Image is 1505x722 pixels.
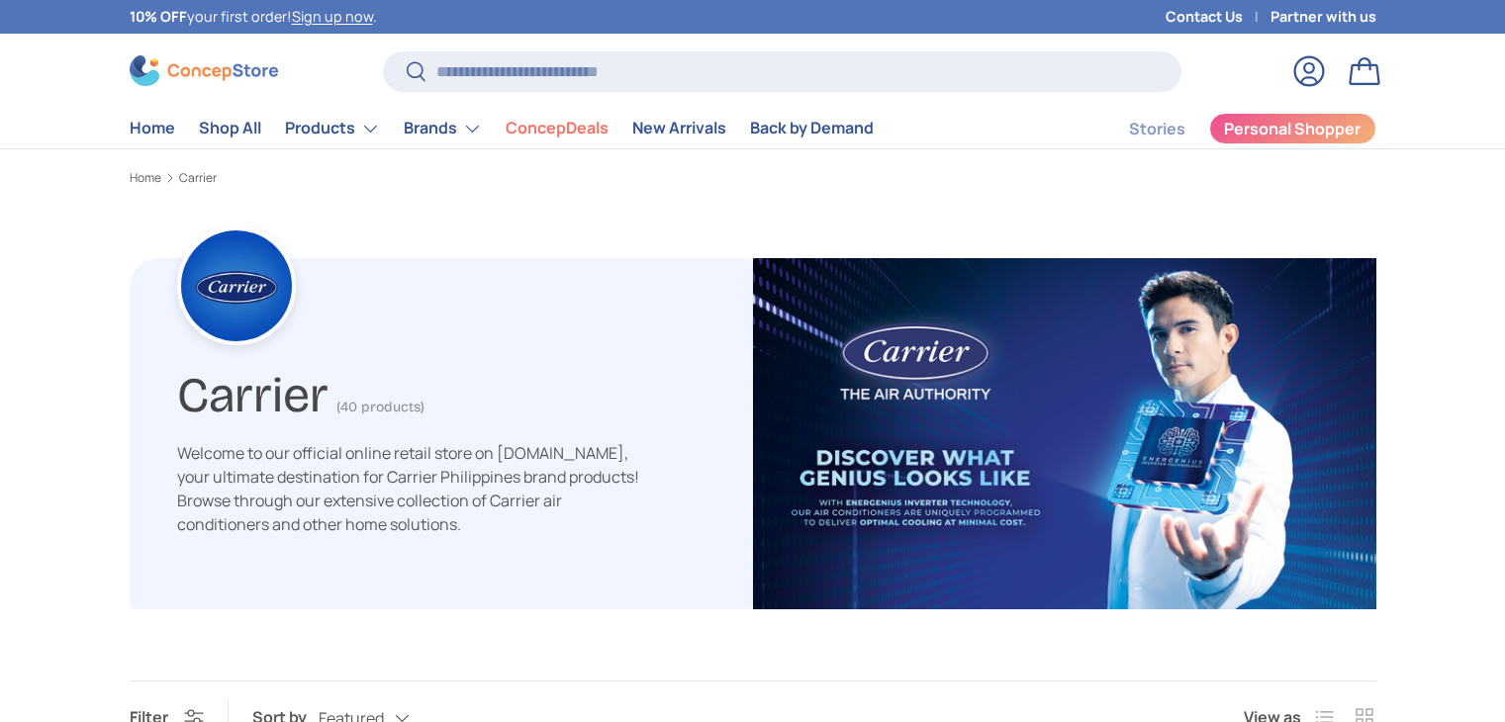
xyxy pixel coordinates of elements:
[285,109,380,148] a: Products
[177,358,329,424] h1: Carrier
[179,172,217,184] a: Carrier
[1129,110,1185,148] a: Stories
[130,172,161,184] a: Home
[1270,6,1376,28] a: Partner with us
[1209,113,1376,144] a: Personal Shopper
[1166,6,1270,28] a: Contact Us
[750,109,874,147] a: Back by Demand
[130,7,187,26] strong: 10% OFF
[130,109,175,147] a: Home
[1082,109,1376,148] nav: Secondary
[130,169,1376,187] nav: Breadcrumbs
[404,109,482,148] a: Brands
[130,55,278,86] img: ConcepStore
[506,109,609,147] a: ConcepDeals
[392,109,494,148] summary: Brands
[336,399,424,415] span: (40 products)
[130,109,874,148] nav: Primary
[177,441,642,536] p: Welcome to our official online retail store on [DOMAIN_NAME], your ultimate destination for Carri...
[130,6,377,28] p: your first order! .
[199,109,261,147] a: Shop All
[273,109,392,148] summary: Products
[1224,121,1361,136] span: Personal Shopper
[292,7,373,26] a: Sign up now
[632,109,726,147] a: New Arrivals
[753,258,1376,610] img: carrier-banner-image-concepstore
